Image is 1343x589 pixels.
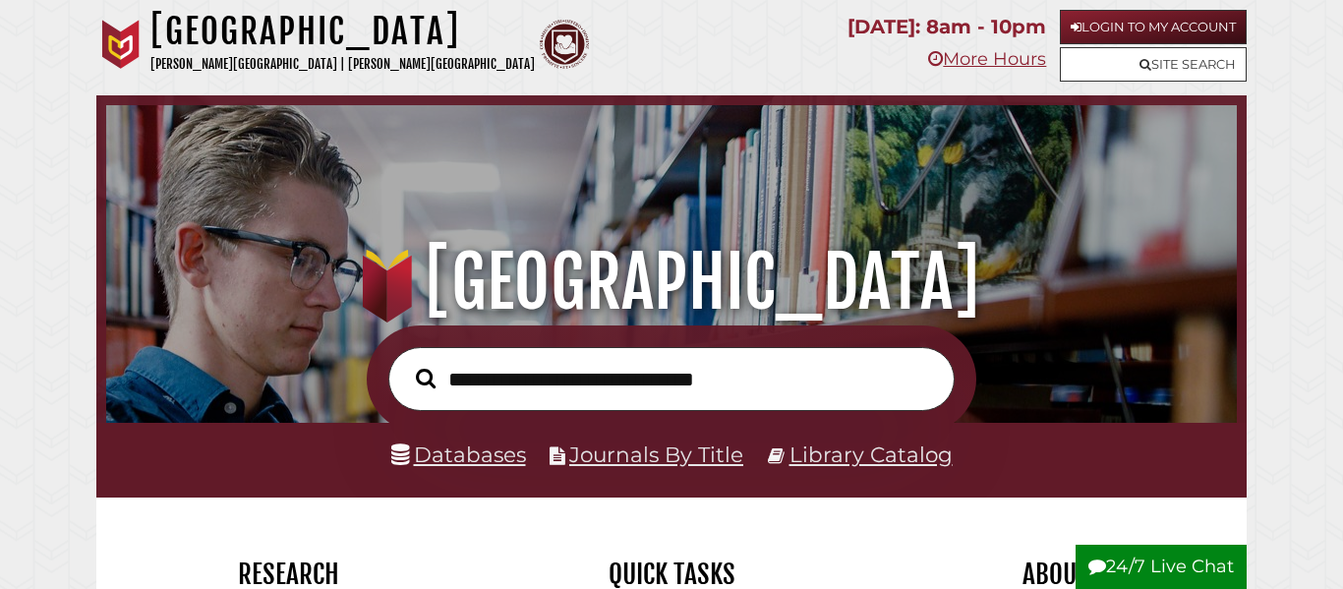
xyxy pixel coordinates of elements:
[150,10,535,53] h1: [GEOGRAPHIC_DATA]
[1060,47,1247,82] a: Site Search
[789,442,953,467] a: Library Catalog
[569,442,743,467] a: Journals By Title
[391,442,526,467] a: Databases
[540,20,589,69] img: Calvin Theological Seminary
[150,53,535,76] p: [PERSON_NAME][GEOGRAPHIC_DATA] | [PERSON_NAME][GEOGRAPHIC_DATA]
[928,48,1046,70] a: More Hours
[406,363,445,393] button: Search
[847,10,1046,44] p: [DATE]: 8am - 10pm
[126,239,1216,325] h1: [GEOGRAPHIC_DATA]
[416,368,436,389] i: Search
[96,20,146,69] img: Calvin University
[1060,10,1247,44] a: Login to My Account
